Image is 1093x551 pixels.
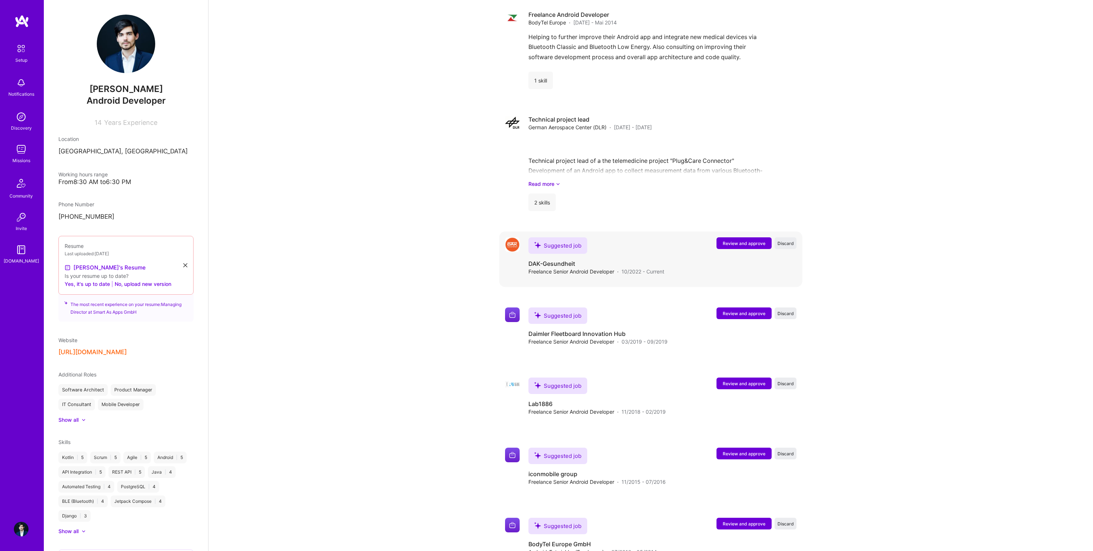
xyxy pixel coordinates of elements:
[617,338,619,345] span: ·
[58,510,91,522] div: Django 3
[58,452,87,463] div: Kotlin 5
[58,171,108,177] span: Working hours range
[775,237,796,249] button: Discard
[723,310,765,317] span: Review and approve
[58,416,79,424] div: Show all
[777,240,794,246] span: Discard
[528,180,796,188] a: Read more
[505,11,520,25] img: Company logo
[505,448,520,462] img: Company logo
[58,399,95,410] div: IT Consultant
[65,263,146,272] a: [PERSON_NAME]'s Resume
[528,123,607,131] span: German Aerospace Center (DLR)
[528,268,614,275] span: Freelance Senior Android Developer
[528,540,657,548] h4: BodyTel Europe GmbH
[97,498,98,504] span: |
[528,470,666,478] h4: iconmobile group
[622,478,666,486] span: 11/2015 - 07/2016
[573,19,617,26] span: [DATE] - Mai 2014
[775,518,796,529] button: Discard
[90,452,121,463] div: Scrum 5
[148,484,150,490] span: |
[108,466,145,478] div: REST API 5
[723,521,765,527] span: Review and approve
[103,484,105,490] span: |
[617,268,619,275] span: ·
[80,513,81,519] span: |
[14,41,29,56] img: setup
[176,455,177,460] span: |
[609,123,611,131] span: ·
[123,452,151,463] div: Agile 5
[12,157,30,164] div: Missions
[775,448,796,459] button: Discard
[111,280,113,288] span: |
[716,237,772,249] button: Review and approve
[528,194,556,211] div: 2 skills
[14,522,28,536] img: User Avatar
[777,310,794,317] span: Discard
[58,439,70,445] span: Skills
[4,257,39,265] div: [DOMAIN_NAME]
[528,338,614,345] span: Freelance Senior Android Developer
[87,95,166,106] span: Android Developer
[622,408,666,416] span: 11/2018 - 02/2019
[77,455,78,460] span: |
[65,243,84,249] span: Resume
[58,147,194,156] p: [GEOGRAPHIC_DATA], [GEOGRAPHIC_DATA]
[111,384,156,396] div: Product Manager
[528,378,587,394] div: Suggested job
[777,451,794,457] span: Discard
[777,521,794,527] span: Discard
[622,338,668,345] span: 03/2019 - 09/2019
[58,135,194,143] div: Location
[154,498,156,504] span: |
[775,378,796,389] button: Discard
[528,408,614,416] span: Freelance Senior Android Developer
[723,451,765,457] span: Review and approve
[58,290,194,322] div: The most recent experience on your resume: Managing Director at Smart As Apps GmbH
[14,142,28,157] img: teamwork
[556,180,560,188] i: icon ArrowDownSecondaryDark
[58,371,96,378] span: Additional Roles
[148,466,176,478] div: Java 4
[58,348,127,356] button: [URL][DOMAIN_NAME]
[154,452,187,463] div: Android 5
[14,242,28,257] img: guide book
[11,124,32,132] div: Discovery
[58,384,108,396] div: Software Architect
[65,272,187,280] div: Is your resume up to date?
[14,210,28,225] img: Invite
[534,452,541,459] i: icon SuggestedTeams
[15,56,27,64] div: Setup
[58,495,108,507] div: BLE (Bluetooth) 4
[110,455,111,460] span: |
[64,301,68,306] i: icon SuggestedTeams
[716,307,772,319] button: Review and approve
[528,260,664,268] h4: DAK-Gesundheit
[14,76,28,90] img: bell
[58,178,194,186] div: From 8:30 AM to 6:30 PM
[115,280,171,288] button: No, upload new version
[614,123,652,131] span: [DATE] - [DATE]
[58,201,94,207] span: Phone Number
[528,19,566,26] span: BodyTel Europe
[58,337,77,343] span: Website
[16,225,27,232] div: Invite
[534,312,541,318] i: icon SuggestedTeams
[95,469,96,475] span: |
[65,280,110,288] button: Yes, it's up to date
[716,518,772,529] button: Review and approve
[775,307,796,319] button: Discard
[534,382,541,389] i: icon SuggestedTeams
[183,263,187,267] i: icon Close
[65,265,70,271] img: Resume
[528,115,652,123] h4: Technical project lead
[534,522,541,529] i: icon SuggestedTeams
[723,380,765,387] span: Review and approve
[104,119,157,126] span: Years Experience
[505,518,520,532] img: Company logo
[528,11,617,19] h4: Freelance Android Developer
[58,481,114,493] div: Automated Testing 4
[58,466,106,478] div: API Integration 5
